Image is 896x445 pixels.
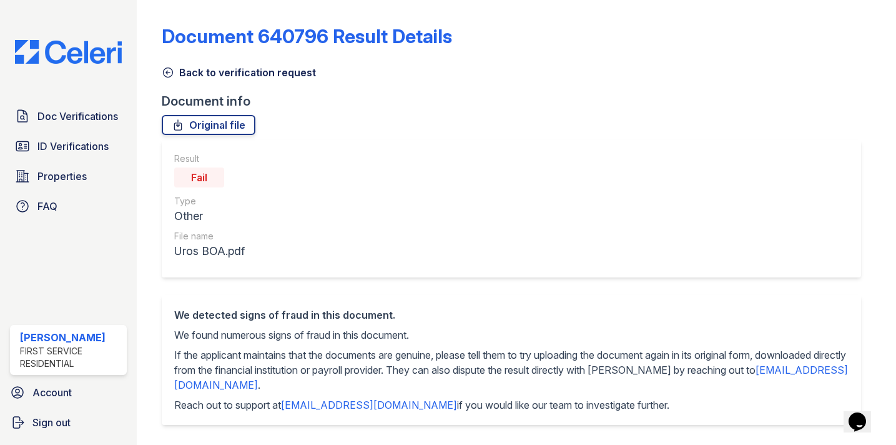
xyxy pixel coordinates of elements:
[174,307,849,322] div: We detected signs of fraud in this document.
[174,347,849,392] p: If the applicant maintains that the documents are genuine, please tell them to try uploading the ...
[5,40,132,64] img: CE_Logo_Blue-a8612792a0a2168367f1c8372b55b34899dd931a85d93a1a3d3e32e68fde9ad4.png
[174,242,245,260] div: Uros BOA.pdf
[20,330,122,345] div: [PERSON_NAME]
[174,152,245,165] div: Result
[162,65,316,80] a: Back to verification request
[37,199,57,214] span: FAQ
[10,134,127,159] a: ID Verifications
[281,399,457,411] a: [EMAIL_ADDRESS][DOMAIN_NAME]
[37,169,87,184] span: Properties
[37,109,118,124] span: Doc Verifications
[844,395,884,432] iframe: chat widget
[174,230,245,242] div: File name
[10,164,127,189] a: Properties
[37,139,109,154] span: ID Verifications
[20,345,122,370] div: First Service Residential
[32,385,72,400] span: Account
[174,167,224,187] div: Fail
[162,115,255,135] a: Original file
[5,380,132,405] a: Account
[5,410,132,435] a: Sign out
[10,194,127,219] a: FAQ
[174,207,245,225] div: Other
[10,104,127,129] a: Doc Verifications
[174,195,245,207] div: Type
[258,379,260,391] span: .
[162,92,871,110] div: Document info
[174,397,849,412] p: Reach out to support at if you would like our team to investigate further.
[32,415,71,430] span: Sign out
[174,327,849,342] p: We found numerous signs of fraud in this document.
[162,25,452,47] a: Document 640796 Result Details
